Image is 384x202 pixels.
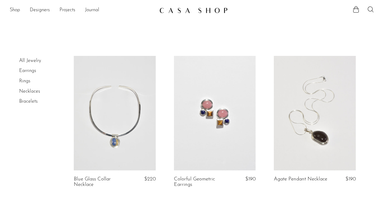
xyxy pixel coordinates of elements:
a: Rings [19,79,30,84]
a: Earrings [19,68,36,73]
a: Journal [85,6,99,14]
span: $220 [144,176,156,182]
a: Colorful Geometric Earrings [174,176,228,188]
a: Projects [59,6,75,14]
nav: Desktop navigation [10,5,155,15]
span: $190 [245,176,256,182]
a: Shop [10,6,20,14]
a: Designers [30,6,50,14]
a: Bracelets [19,99,38,104]
a: Necklaces [19,89,40,94]
a: Agate Pendant Necklace [274,176,327,182]
a: All Jewelry [19,58,41,63]
a: Blue Glass Collar Necklace [74,176,127,188]
span: $190 [345,176,356,182]
ul: NEW HEADER MENU [10,5,155,15]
